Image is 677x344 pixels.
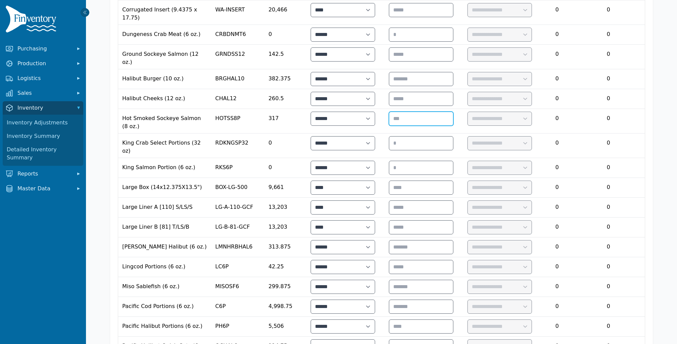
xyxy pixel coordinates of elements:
[572,25,645,45] td: 0
[542,277,572,297] td: 0
[264,89,306,109] td: 260.5
[264,218,306,237] td: 13,203
[542,0,572,25] td: 0
[264,277,306,297] td: 299.875
[572,89,645,109] td: 0
[4,129,82,143] a: Inventory Summary
[17,170,71,178] span: Reports
[542,45,572,69] td: 0
[264,158,306,178] td: 0
[118,89,211,109] td: Halibut Cheeks (12 oz.)
[572,69,645,89] td: 0
[542,297,572,317] td: 0
[118,178,211,198] td: Large Box (14x12.375X13.5")
[211,317,264,337] td: PH6P
[118,133,211,158] td: King Crab Select Portions (32 oz)
[572,317,645,337] td: 0
[118,257,211,277] td: Lingcod Portions (6 oz.)
[264,317,306,337] td: 5,506
[572,297,645,317] td: 0
[211,158,264,178] td: RKS6P
[542,257,572,277] td: 0
[118,25,211,45] td: Dungeness Crab Meat (6 oz.)
[118,237,211,257] td: [PERSON_NAME] Halibut (6 oz.)
[264,133,306,158] td: 0
[542,178,572,198] td: 0
[264,297,306,317] td: 4,998.75
[211,133,264,158] td: RDKNGSP32
[264,198,306,218] td: 13,203
[542,237,572,257] td: 0
[542,25,572,45] td: 0
[118,297,211,317] td: Pacific Cod Portions (6 oz.)
[3,182,83,195] button: Master Data
[118,277,211,297] td: Miso Sablefish (6 oz.)
[118,0,211,25] td: Corrugated Insert (9.4375 x 17.75)
[572,218,645,237] td: 0
[118,218,211,237] td: Large Liner B [81] T/LS/B
[211,109,264,133] td: HOTSS8P
[264,0,306,25] td: 20,466
[542,89,572,109] td: 0
[264,25,306,45] td: 0
[572,237,645,257] td: 0
[211,198,264,218] td: LG-A-110-GCF
[264,109,306,133] td: 317
[572,277,645,297] td: 0
[542,69,572,89] td: 0
[542,158,572,178] td: 0
[542,198,572,218] td: 0
[211,218,264,237] td: LG-B-81-GCF
[3,57,83,70] button: Production
[211,25,264,45] td: CRBDNMT6
[211,277,264,297] td: MISOSF6
[572,109,645,133] td: 0
[264,237,306,257] td: 313.875
[542,317,572,337] td: 0
[211,69,264,89] td: BRGHAL10
[3,72,83,85] button: Logistics
[211,89,264,109] td: CHAL12
[3,86,83,100] button: Sales
[211,237,264,257] td: LMNHRBHAL6
[17,60,71,68] span: Production
[542,109,572,133] td: 0
[572,0,645,25] td: 0
[4,116,82,129] a: Inventory Adjustments
[17,74,71,82] span: Logistics
[17,89,71,97] span: Sales
[264,178,306,198] td: 9,661
[5,5,59,35] img: Finventory
[572,45,645,69] td: 0
[4,143,82,164] a: Detailed Inventory Summary
[17,185,71,193] span: Master Data
[211,297,264,317] td: C6P
[3,101,83,115] button: Inventory
[118,109,211,133] td: Hot Smoked Sockeye Salmon (8 oz.)
[572,198,645,218] td: 0
[211,0,264,25] td: WA-INSERT
[3,167,83,181] button: Reports
[118,317,211,337] td: Pacific Halibut Portions (6 oz.)
[17,104,71,112] span: Inventory
[118,198,211,218] td: Large Liner A [110] S/LS/S
[211,45,264,69] td: GRNDSS12
[211,178,264,198] td: BOX-LG-500
[264,257,306,277] td: 42.25
[572,133,645,158] td: 0
[542,133,572,158] td: 0
[3,42,83,55] button: Purchasing
[264,69,306,89] td: 382.375
[118,158,211,178] td: King Salmon Portion (6 oz.)
[572,158,645,178] td: 0
[211,257,264,277] td: LC6P
[118,69,211,89] td: Halibut Burger (10 oz.)
[118,45,211,69] td: Ground Sockeye Salmon (12 oz.)
[572,178,645,198] td: 0
[542,218,572,237] td: 0
[572,257,645,277] td: 0
[17,45,71,53] span: Purchasing
[264,45,306,69] td: 142.5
